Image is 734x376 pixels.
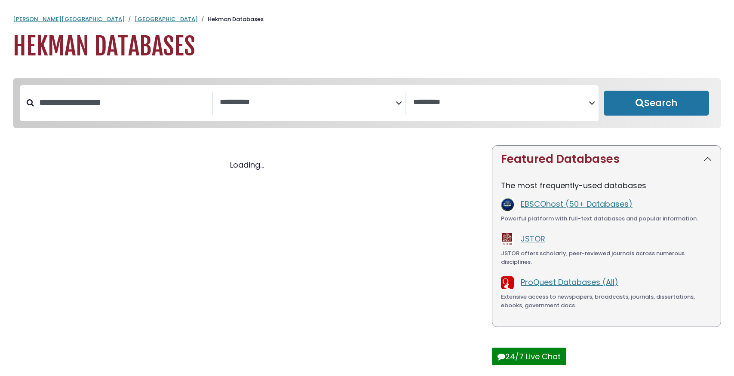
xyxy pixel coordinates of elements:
[34,95,212,110] input: Search database by title or keyword
[13,15,721,24] nav: breadcrumb
[501,293,712,309] div: Extensive access to newspapers, broadcasts, journals, dissertations, ebooks, government docs.
[13,159,482,171] div: Loading...
[492,348,566,365] button: 24/7 Live Chat
[198,15,264,24] li: Hekman Databases
[413,98,589,107] textarea: Search
[501,249,712,266] div: JSTOR offers scholarly, peer-reviewed journals across numerous disciplines.
[501,214,712,223] div: Powerful platform with full-text databases and popular information.
[492,146,721,173] button: Featured Databases
[501,180,712,191] p: The most frequently-used databases
[13,15,125,23] a: [PERSON_NAME][GEOGRAPHIC_DATA]
[604,91,709,116] button: Submit for Search Results
[220,98,395,107] textarea: Search
[521,277,618,287] a: ProQuest Databases (All)
[13,32,721,61] h1: Hekman Databases
[13,78,721,128] nav: Search filters
[521,199,633,209] a: EBSCOhost (50+ Databases)
[521,233,545,244] a: JSTOR
[135,15,198,23] a: [GEOGRAPHIC_DATA]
